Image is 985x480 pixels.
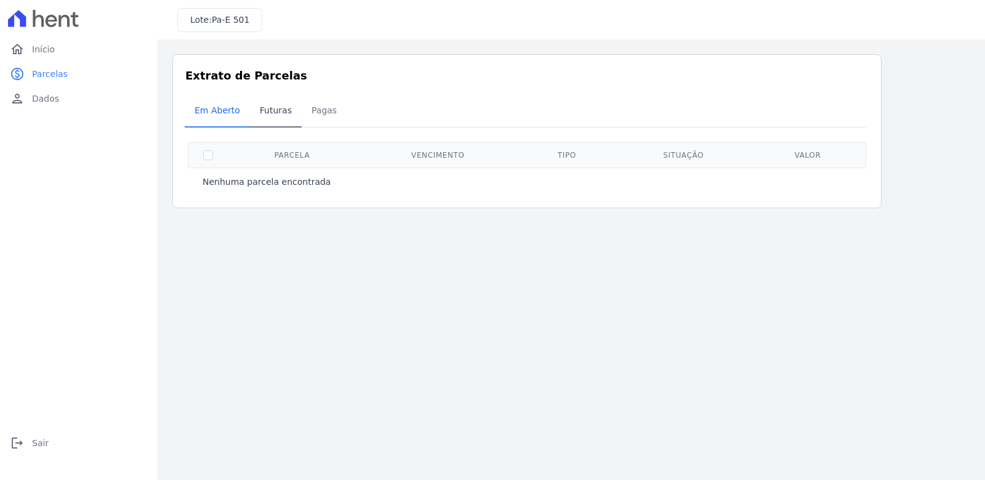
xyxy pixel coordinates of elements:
[228,142,356,168] th: Parcela
[185,67,869,84] h3: Extrato de Parcelas
[5,62,153,86] a: paidParcelas
[250,96,302,128] a: Futuras
[203,176,331,188] p: Nenhuma parcela encontrada
[5,431,153,455] a: logoutSair
[32,43,55,55] span: Início
[520,142,614,168] th: Tipo
[10,436,25,450] i: logout
[753,142,863,168] th: Valor
[190,14,249,26] h3: Lote:
[10,42,25,57] i: home
[5,86,153,111] a: personDados
[5,37,153,62] a: homeInício
[252,98,299,123] span: Futuras
[302,96,347,128] a: Pagas
[614,142,753,168] th: Situação
[32,437,49,449] span: Sair
[304,98,344,123] span: Pagas
[10,67,25,81] i: paid
[356,142,520,168] th: Vencimento
[10,91,25,106] i: person
[32,68,68,80] span: Parcelas
[187,98,247,123] span: Em Aberto
[212,15,249,25] span: Pa-E 501
[185,96,250,128] a: Em Aberto
[32,92,59,105] span: Dados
